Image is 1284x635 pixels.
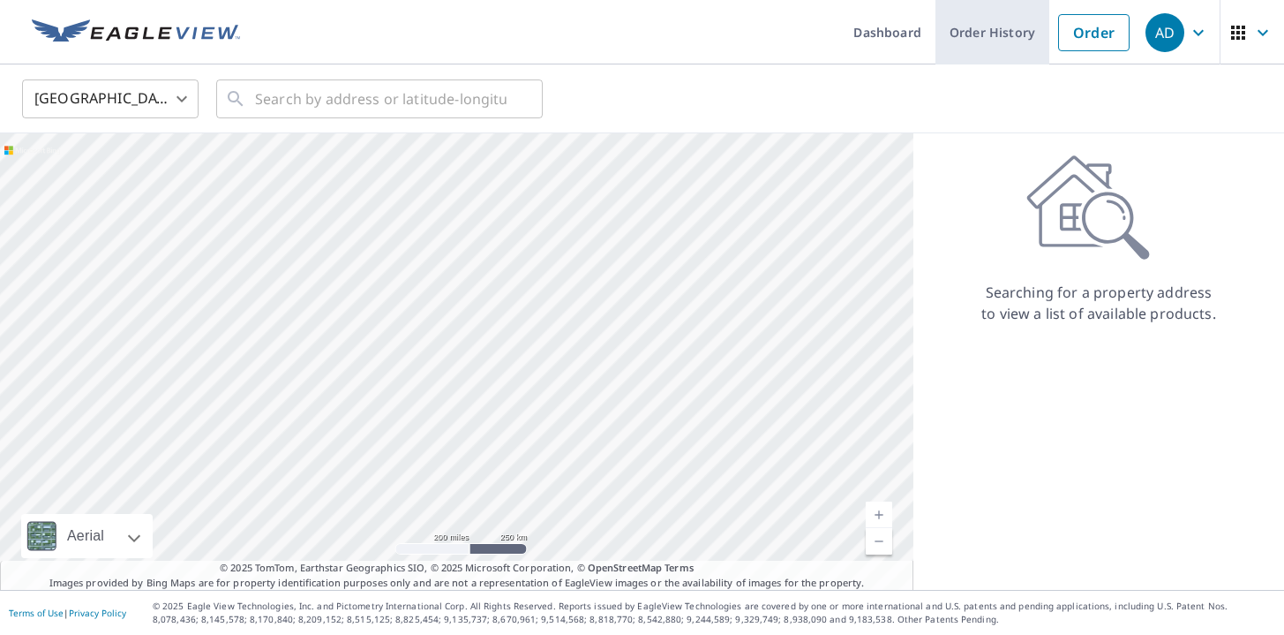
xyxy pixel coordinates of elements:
p: | [9,608,126,618]
img: EV Logo [32,19,240,46]
input: Search by address or latitude-longitude [255,74,507,124]
a: Current Level 5, Zoom In [866,502,892,528]
a: Terms [665,561,694,574]
a: Privacy Policy [69,607,126,619]
p: Searching for a property address to view a list of available products. [980,282,1217,324]
a: OpenStreetMap [588,561,662,574]
div: Aerial [21,514,153,558]
a: Terms of Use [9,607,64,619]
div: AD [1145,13,1184,52]
div: Aerial [62,514,109,558]
a: Order [1058,14,1130,51]
span: © 2025 TomTom, Earthstar Geographics SIO, © 2025 Microsoft Corporation, © [220,561,694,576]
p: © 2025 Eagle View Technologies, Inc. and Pictometry International Corp. All Rights Reserved. Repo... [153,600,1275,626]
a: Current Level 5, Zoom Out [866,528,892,555]
div: [GEOGRAPHIC_DATA] [22,74,199,124]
